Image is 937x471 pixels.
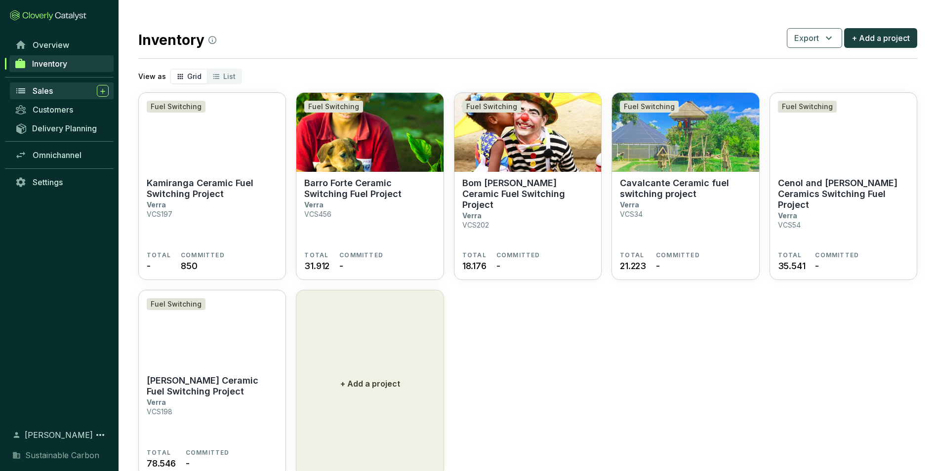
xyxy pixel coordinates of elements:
a: Inventory [9,55,114,72]
p: VCS197 [147,210,172,218]
a: Delivery Planning [10,120,114,136]
button: Export [787,28,842,48]
h2: Inventory [138,30,216,50]
p: VCS456 [304,210,331,218]
span: TOTAL [778,251,802,259]
p: VCS34 [620,210,643,218]
span: - [339,259,343,273]
a: Overview [10,37,114,53]
img: Bom Jesus Ceramic Fuel Switching Project [454,93,601,172]
a: Sales [10,82,114,99]
div: Fuel Switching [462,101,521,113]
span: 31.912 [304,259,329,273]
span: Omnichannel [33,150,81,160]
span: Customers [33,105,73,115]
p: Barro Forte Ceramic Switching Fuel Project [304,178,435,199]
a: Cavalcante Ceramic fuel switching projectFuel SwitchingCavalcante Ceramic fuel switching projectV... [611,92,759,280]
p: VCS202 [462,221,489,229]
p: Verra [147,398,166,406]
span: 78.546 [147,457,176,470]
p: Cavalcante Ceramic fuel switching project [620,178,751,199]
span: Settings [33,177,63,187]
p: Verra [620,200,639,209]
span: + Add a project [852,32,910,44]
p: Verra [462,211,482,220]
span: - [186,457,190,470]
span: - [147,259,151,273]
span: 850 [181,259,197,273]
p: Cenol and [PERSON_NAME] Ceramics Switching Fuel Project [778,178,909,210]
span: [PERSON_NAME] [25,429,93,441]
div: Fuel Switching [147,298,205,310]
span: TOTAL [304,251,328,259]
p: + Add a project [340,378,400,390]
span: COMMITTED [181,251,225,259]
span: 18.176 [462,259,487,273]
img: J L Silva Ceramic Fuel Switching Project [139,290,285,369]
p: Verra [147,200,166,209]
a: Barro Forte Ceramic Switching Fuel ProjectFuel SwitchingBarro Forte Ceramic Switching Fuel Projec... [296,92,444,280]
img: Barro Forte Ceramic Switching Fuel Project [296,93,443,172]
a: Customers [10,101,114,118]
span: COMMITTED [496,251,540,259]
div: Fuel Switching [620,101,679,113]
img: Cenol and Telha Forte Ceramics Switching Fuel Project [770,93,917,172]
div: segmented control [170,69,242,84]
div: Fuel Switching [778,101,837,113]
span: 35.541 [778,259,806,273]
span: Inventory [32,59,67,69]
p: VCS198 [147,407,172,416]
p: Verra [304,200,324,209]
span: - [496,259,500,273]
img: Kamiranga Ceramic Fuel Switching Project [139,93,285,172]
a: Cenol and Telha Forte Ceramics Switching Fuel ProjectFuel SwitchingCenol and [PERSON_NAME] Cerami... [770,92,917,280]
span: Sustainable Carbon [25,449,99,461]
span: TOTAL [620,251,644,259]
span: - [815,259,819,273]
div: Fuel Switching [147,101,205,113]
p: VCS54 [778,221,801,229]
a: Bom Jesus Ceramic Fuel Switching ProjectFuel SwitchingBom [PERSON_NAME] Ceramic Fuel Switching Pr... [454,92,602,280]
p: View as [138,72,166,81]
img: Cavalcante Ceramic fuel switching project [612,93,759,172]
a: Settings [10,174,114,191]
span: Grid [187,72,202,80]
span: 21.223 [620,259,646,273]
a: Omnichannel [10,147,114,163]
span: TOTAL [147,449,171,457]
div: Fuel Switching [304,101,363,113]
span: - [656,259,660,273]
span: COMMITTED [656,251,700,259]
p: [PERSON_NAME] Ceramic Fuel Switching Project [147,375,278,397]
span: Overview [33,40,69,50]
p: Verra [778,211,797,220]
p: Kamiranga Ceramic Fuel Switching Project [147,178,278,199]
a: Kamiranga Ceramic Fuel Switching ProjectFuel SwitchingKamiranga Ceramic Fuel Switching ProjectVer... [138,92,286,280]
span: TOTAL [147,251,171,259]
span: List [223,72,236,80]
span: COMMITTED [186,449,230,457]
span: TOTAL [462,251,487,259]
span: COMMITTED [339,251,383,259]
span: COMMITTED [815,251,859,259]
span: Delivery Planning [32,123,97,133]
p: Bom [PERSON_NAME] Ceramic Fuel Switching Project [462,178,593,210]
button: + Add a project [844,28,917,48]
span: Export [794,32,819,44]
span: Sales [33,86,53,96]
